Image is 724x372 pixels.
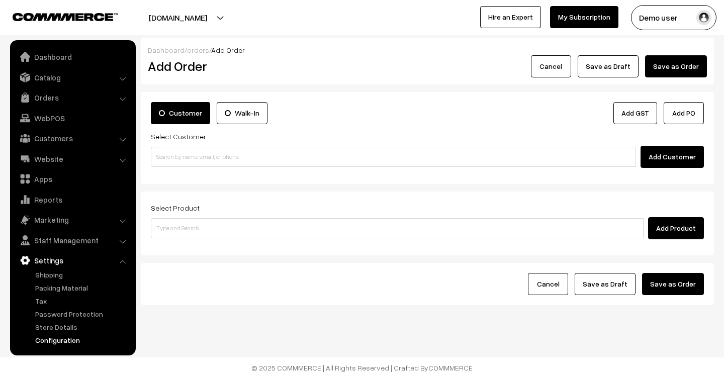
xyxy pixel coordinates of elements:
button: Cancel [531,55,571,77]
a: Orders [13,88,132,107]
button: Save as Draft [578,55,639,77]
a: Customers [13,129,132,147]
button: [DOMAIN_NAME] [114,5,242,30]
a: Dashboard [13,48,132,66]
input: Type and Search [151,218,644,238]
label: Select Product [151,203,200,213]
a: Shipping [33,269,132,280]
a: Configuration [33,335,132,345]
label: Walk-In [217,102,267,124]
span: Add Order [211,46,245,54]
a: Hire an Expert [480,6,541,28]
h2: Add Order [148,58,324,74]
a: Staff Management [13,231,132,249]
button: Add Product [648,217,704,239]
a: Reports [13,191,132,209]
a: My Subscription [550,6,618,28]
a: COMMMERCE [13,10,101,22]
a: Website [13,150,132,168]
a: Store Details [33,322,132,332]
div: / / [148,45,707,55]
button: Add Customer [641,146,704,168]
button: Save as Order [645,55,707,77]
label: Select Customer [151,131,206,142]
a: Packing Material [33,283,132,293]
a: COMMMERCE [428,363,473,372]
a: Password Protection [33,309,132,319]
a: Marketing [13,211,132,229]
button: Save as Draft [575,273,636,295]
a: Add GST [613,102,657,124]
input: Search by name, email, or phone [151,147,636,167]
button: Save as Order [642,273,704,295]
button: Cancel [528,273,568,295]
a: orders [187,46,209,54]
img: COMMMERCE [13,13,118,21]
a: Settings [13,251,132,269]
a: Catalog [13,68,132,86]
a: Tax [33,296,132,306]
button: Demo user [631,5,716,30]
button: Add PO [664,102,704,124]
a: WebPOS [13,109,132,127]
a: Apps [13,170,132,188]
img: user [696,10,711,25]
label: Customer [151,102,210,124]
a: Dashboard [148,46,185,54]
